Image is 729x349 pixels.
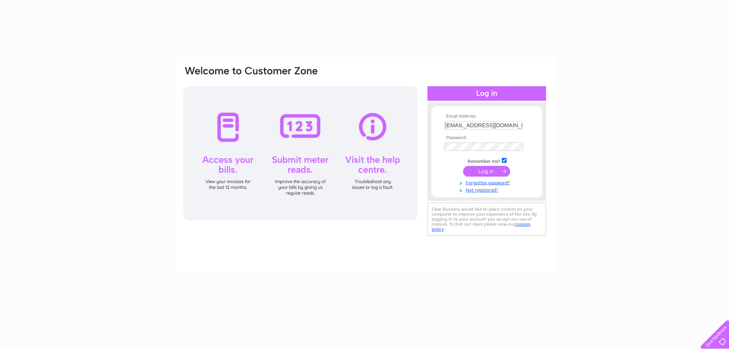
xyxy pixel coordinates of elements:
[463,166,510,177] input: Submit
[444,179,531,186] a: Forgotten password?
[442,157,531,164] td: Remember me?
[432,221,530,232] a: cookies policy
[427,203,546,236] div: Clear Business would like to place cookies on your computer to improve your experience of the sit...
[442,135,531,141] th: Password:
[444,186,531,193] a: Not registered?
[442,114,531,119] th: Email Address:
